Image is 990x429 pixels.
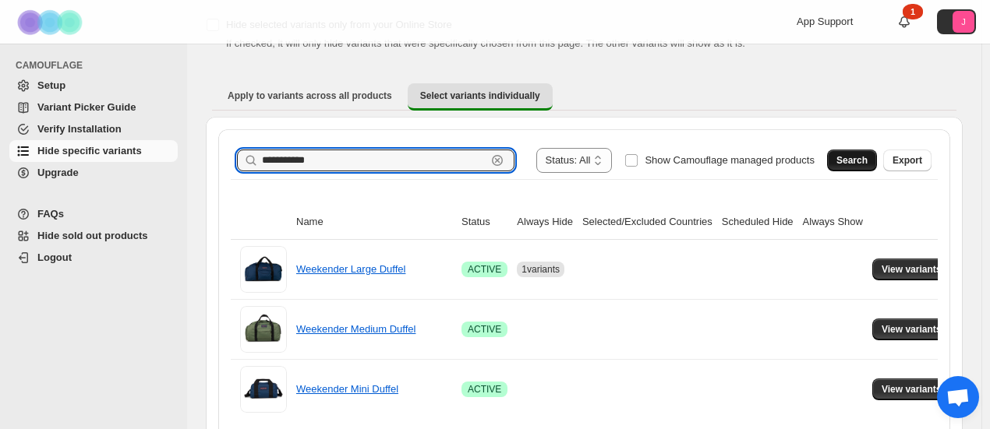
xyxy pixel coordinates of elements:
span: Avatar with initials J [953,11,974,33]
span: ACTIVE [468,383,501,396]
button: View variants [872,318,951,340]
button: View variants [872,378,951,400]
th: Name [292,205,457,240]
a: 1 [896,14,912,30]
button: Clear [490,153,505,168]
span: Hide specific variants [37,145,142,156]
span: View variants [882,263,942,276]
span: Search [836,154,868,167]
span: Upgrade [37,167,79,178]
span: Show Camouflage managed products [645,154,815,166]
span: ACTIVE [468,323,501,336]
img: Camouflage [12,1,90,44]
a: Open chat [937,376,979,418]
span: Hide sold out products [37,230,148,241]
span: Variant Picker Guide [37,101,136,113]
span: Setup [37,79,65,91]
span: Logout [37,251,72,263]
a: FAQs [9,203,178,225]
text: J [961,17,966,26]
a: Setup [9,75,178,97]
a: Hide sold out products [9,225,178,247]
a: Weekender Medium Duffel [296,323,415,335]
span: FAQs [37,208,64,220]
a: Variant Picker Guide [9,97,178,118]
a: Hide specific variants [9,140,178,162]
button: Search [827,149,877,171]
a: Weekender Mini Duffel [296,383,398,395]
button: Avatar with initials J [937,9,976,34]
span: ACTIVE [468,263,501,276]
span: View variants [882,323,942,336]
div: 1 [903,4,923,19]
span: Export [893,154,922,167]
span: 1 variants [522,264,560,275]
span: Apply to variants across all products [228,90,392,102]
th: Scheduled Hide [717,205,798,240]
button: Select variants individually [408,83,553,111]
span: App Support [797,16,853,27]
a: Logout [9,247,178,269]
button: Apply to variants across all products [215,83,405,108]
span: View variants [882,383,942,396]
span: Select variants individually [420,90,540,102]
th: Status [457,205,512,240]
th: Selected/Excluded Countries [578,205,717,240]
button: Export [883,149,932,171]
a: Verify Installation [9,118,178,140]
a: Upgrade [9,162,178,184]
th: Always Show [798,205,868,240]
button: View variants [872,258,951,280]
span: CAMOUFLAGE [16,59,179,72]
th: Always Hide [512,205,578,240]
span: Verify Installation [37,123,122,135]
a: Weekender Large Duffel [296,263,405,275]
